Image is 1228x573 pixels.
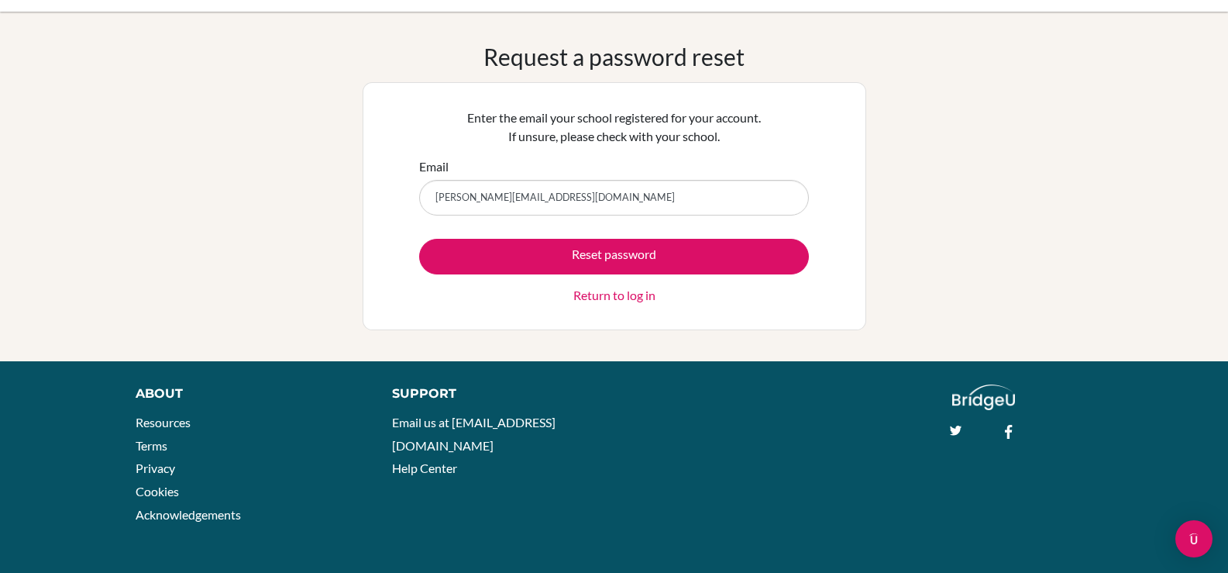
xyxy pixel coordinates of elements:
[392,415,556,453] a: Email us at [EMAIL_ADDRESS][DOMAIN_NAME]
[136,415,191,430] a: Resources
[136,507,241,522] a: Acknowledgements
[483,43,745,71] h1: Request a password reset
[392,461,457,475] a: Help Center
[419,239,809,274] button: Reset password
[419,109,809,146] p: Enter the email your school registered for your account. If unsure, please check with your school.
[136,484,179,499] a: Cookies
[136,385,357,403] div: About
[1175,520,1213,557] div: Open Intercom Messenger
[573,286,655,305] a: Return to log in
[952,385,1015,410] img: logo_white@2x-f4f0deed5e89b7ecb1c2cc34c3e3d731f90f0f143d5ea2071677605dd97b5244.png
[419,157,449,176] label: Email
[136,461,175,475] a: Privacy
[136,438,167,453] a: Terms
[392,385,597,403] div: Support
